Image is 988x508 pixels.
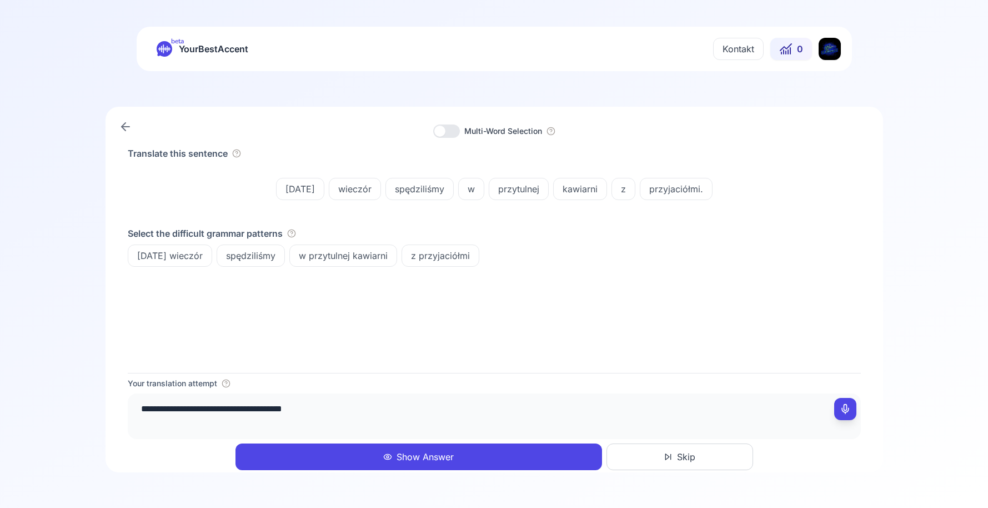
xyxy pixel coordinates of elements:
[713,38,764,60] button: Kontakt
[553,178,607,200] button: kawiarni
[489,182,548,196] span: przytulnej
[171,37,184,46] span: beta
[770,38,812,60] button: 0
[329,182,380,196] span: wieczór
[819,38,841,60] img: KU
[217,249,284,262] span: spędziliśmy
[606,444,753,470] button: Skip
[464,126,542,137] button: Multi-Word Selection
[489,178,549,200] button: przytulnej
[128,249,212,262] span: [DATE] wieczór
[277,182,324,196] span: [DATE]
[329,178,381,200] button: wieczór
[640,182,712,196] span: przyjaciółmi.
[276,178,324,200] button: [DATE]
[611,178,635,200] button: z
[179,41,248,57] span: YourBestAccent
[612,182,635,196] span: z
[290,249,397,262] span: w przytulnej kawiarni
[235,444,602,470] button: Show Answer
[385,178,454,200] button: spędziliśmy
[459,182,484,196] span: w
[386,182,453,196] span: spędziliśmy
[458,178,484,200] button: w
[640,178,713,200] button: przyjaciółmi.
[128,378,217,389] h4: Your translation attempt
[677,450,695,464] span: Skip
[128,227,283,240] h4: Select the difficult grammar patterns
[402,249,479,262] span: z przyjaciółmi
[554,182,606,196] span: kawiarni
[797,42,803,56] span: 0
[128,147,228,160] h2: Translate this sentence
[148,41,257,57] a: betaYourBestAccent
